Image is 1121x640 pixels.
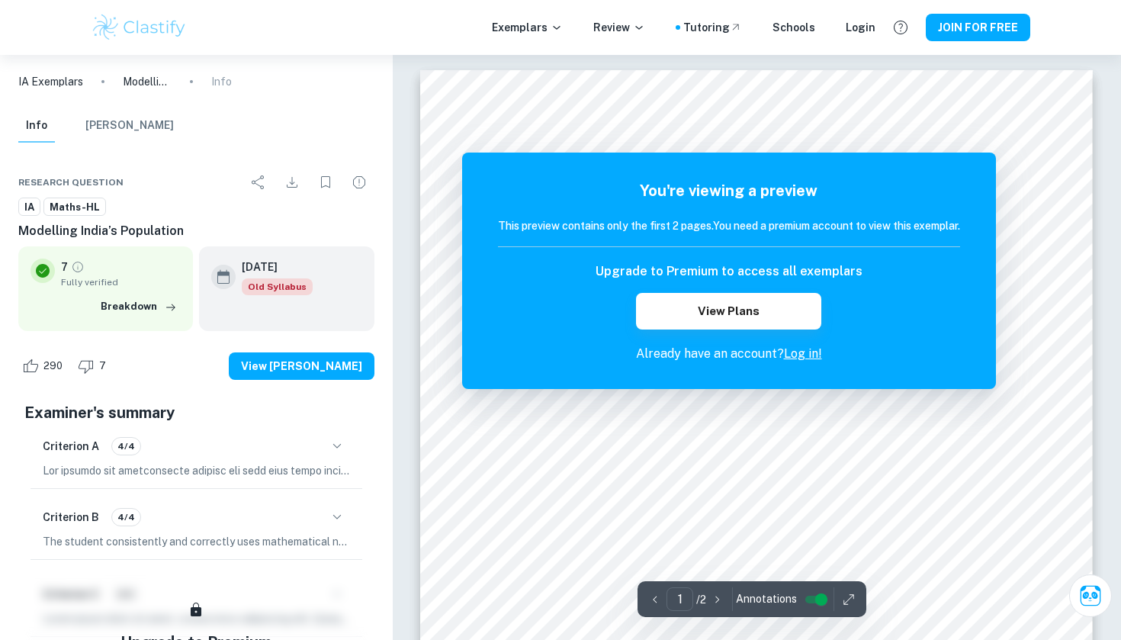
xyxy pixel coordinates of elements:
span: 4/4 [112,510,140,524]
button: JOIN FOR FREE [926,14,1030,41]
div: Download [277,167,307,198]
button: Breakdown [97,295,181,318]
div: Like [18,354,71,378]
h6: Modelling India’s Population [18,222,374,240]
p: Already have an account? [498,345,960,363]
button: View Plans [636,293,821,330]
a: Tutoring [683,19,742,36]
a: Schools [772,19,815,36]
p: 7 [61,259,68,275]
span: 4/4 [112,439,140,453]
h6: [DATE] [242,259,300,275]
span: 7 [91,359,114,374]
div: Report issue [344,167,374,198]
div: Although this IA is written for the old math syllabus (last exam in November 2020), the current I... [242,278,313,295]
button: Ask Clai [1069,574,1112,617]
p: The student consistently and correctly uses mathematical notation, symbols, and terminology. Key ... [43,533,350,550]
button: [PERSON_NAME] [85,109,174,143]
div: Bookmark [310,167,341,198]
h6: Criterion A [43,438,99,455]
span: Annotations [736,591,797,607]
img: Clastify logo [91,12,188,43]
span: Maths-HL [44,200,105,215]
a: IA [18,198,40,217]
span: Old Syllabus [242,278,313,295]
span: Research question [18,175,124,189]
p: / 2 [696,591,706,608]
button: Help and Feedback [888,14,914,40]
a: IA Exemplars [18,73,83,90]
div: Dislike [74,354,114,378]
h5: You're viewing a preview [498,179,960,202]
button: View [PERSON_NAME] [229,352,374,380]
span: Fully verified [61,275,181,289]
span: IA [19,200,40,215]
a: Login [846,19,875,36]
h6: This preview contains only the first 2 pages. You need a premium account to view this exemplar. [498,217,960,234]
p: Info [211,73,232,90]
h6: Criterion B [43,509,99,526]
a: Maths-HL [43,198,106,217]
p: Exemplars [492,19,563,36]
div: Share [243,167,274,198]
p: Lor ipsumdo sit ametconsecte adipisc eli sedd eius tempo incididu, utlaboree do magnaaliquae, adm... [43,462,350,479]
p: Modelling India’s Population [123,73,172,90]
span: 290 [35,359,71,374]
a: Grade fully verified [71,260,85,274]
button: Info [18,109,55,143]
h5: Examiner's summary [24,401,368,424]
h6: Upgrade to Premium to access all exemplars [596,262,862,281]
a: Log in! [784,346,822,361]
p: Review [593,19,645,36]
